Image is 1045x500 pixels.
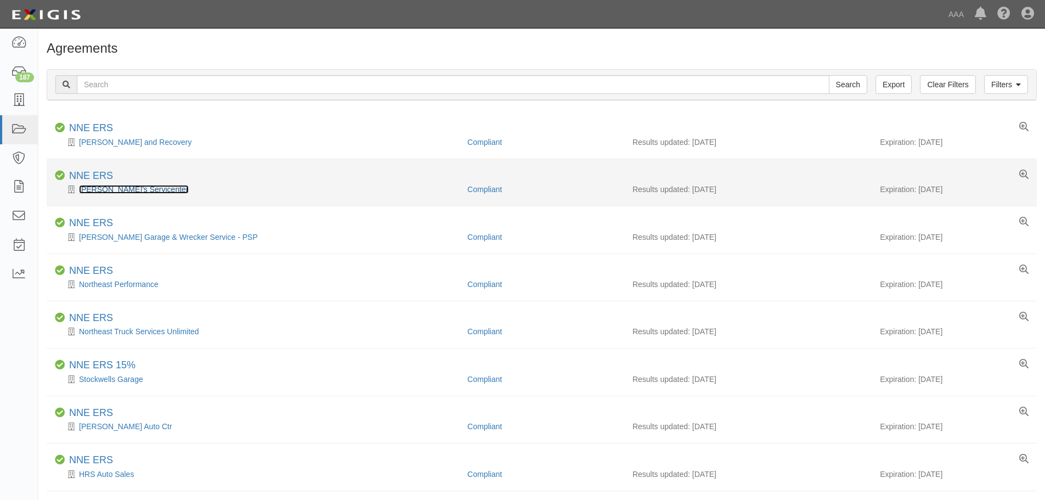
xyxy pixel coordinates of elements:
a: View results summary [1019,265,1029,275]
div: Results updated: [DATE] [632,374,863,385]
div: NNE ERS [69,170,113,182]
a: Compliant [467,280,502,289]
div: Results updated: [DATE] [632,137,863,148]
div: Expiration: [DATE] [880,279,1029,290]
div: 187 [15,72,34,82]
a: HRS Auto Sales [79,470,134,479]
input: Search [829,75,867,94]
a: Stockwells Garage [79,375,143,384]
i: Compliant [55,455,65,465]
a: Compliant [467,185,502,194]
a: AAA [943,3,969,25]
a: [PERSON_NAME] Auto Ctr [79,422,172,431]
i: Compliant [55,313,65,323]
div: NNE ERS [69,454,113,467]
div: Expiration: [DATE] [880,184,1029,195]
div: Freddie's Servicenter [55,184,459,195]
a: NNE ERS [69,407,113,418]
a: View results summary [1019,217,1029,227]
a: [PERSON_NAME] and Recovery [79,138,191,147]
a: View results summary [1019,407,1029,417]
div: Northeast Performance [55,279,459,290]
a: Compliant [467,138,502,147]
i: Compliant [55,360,65,370]
div: NNE ERS 15% [69,359,135,372]
a: Compliant [467,422,502,431]
div: Stockwells Garage [55,374,459,385]
div: Kim's Garage & Wrecker Service - PSP [55,232,459,243]
img: logo-5460c22ac91f19d4615b14bd174203de0afe785f0fc80cf4dbbc73dc1793850b.png [8,5,84,25]
div: Expiration: [DATE] [880,137,1029,148]
a: View results summary [1019,359,1029,369]
a: View results summary [1019,454,1029,464]
i: Compliant [55,123,65,133]
a: NNE ERS [69,170,113,181]
div: Results updated: [DATE] [632,279,863,290]
a: View results summary [1019,122,1029,132]
a: View results summary [1019,312,1029,322]
div: Results updated: [DATE] [632,184,863,195]
div: Expiration: [DATE] [880,326,1029,337]
i: Help Center - Complianz [997,8,1010,21]
div: Results updated: [DATE] [632,326,863,337]
a: [PERSON_NAME]'s Servicenter [79,185,189,194]
div: Northeast Truck Services Unlimited [55,326,459,337]
a: NNE ERS [69,454,113,465]
div: Arnold's Auto Ctr [55,421,459,432]
div: Expiration: [DATE] [880,374,1029,385]
a: Compliant [467,470,502,479]
div: Results updated: [DATE] [632,421,863,432]
i: Compliant [55,218,65,228]
a: NNE ERS [69,312,113,323]
i: Compliant [55,171,65,181]
div: Results updated: [DATE] [632,469,863,480]
a: Clear Filters [920,75,975,94]
input: Search [77,75,829,94]
a: Compliant [467,375,502,384]
div: Results updated: [DATE] [632,232,863,243]
div: Expiration: [DATE] [880,421,1029,432]
div: Expiration: [DATE] [880,469,1029,480]
h1: Agreements [47,41,1037,55]
a: NNE ERS [69,122,113,133]
div: NNE ERS [69,407,113,419]
div: NNE ERS [69,265,113,277]
div: NNE ERS [69,312,113,324]
i: Compliant [55,408,65,418]
a: View results summary [1019,170,1029,180]
div: Keene Towing and Recovery [55,137,459,148]
a: NNE ERS [69,217,113,228]
a: [PERSON_NAME] Garage & Wrecker Service - PSP [79,233,258,241]
a: Compliant [467,327,502,336]
a: Northeast Performance [79,280,159,289]
a: Filters [984,75,1028,94]
div: NNE ERS [69,122,113,134]
a: Compliant [467,233,502,241]
a: Export [875,75,912,94]
a: NNE ERS [69,265,113,276]
div: Expiration: [DATE] [880,232,1029,243]
a: Northeast Truck Services Unlimited [79,327,199,336]
i: Compliant [55,266,65,276]
div: NNE ERS [69,217,113,229]
div: HRS Auto Sales [55,469,459,480]
a: NNE ERS 15% [69,359,135,370]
